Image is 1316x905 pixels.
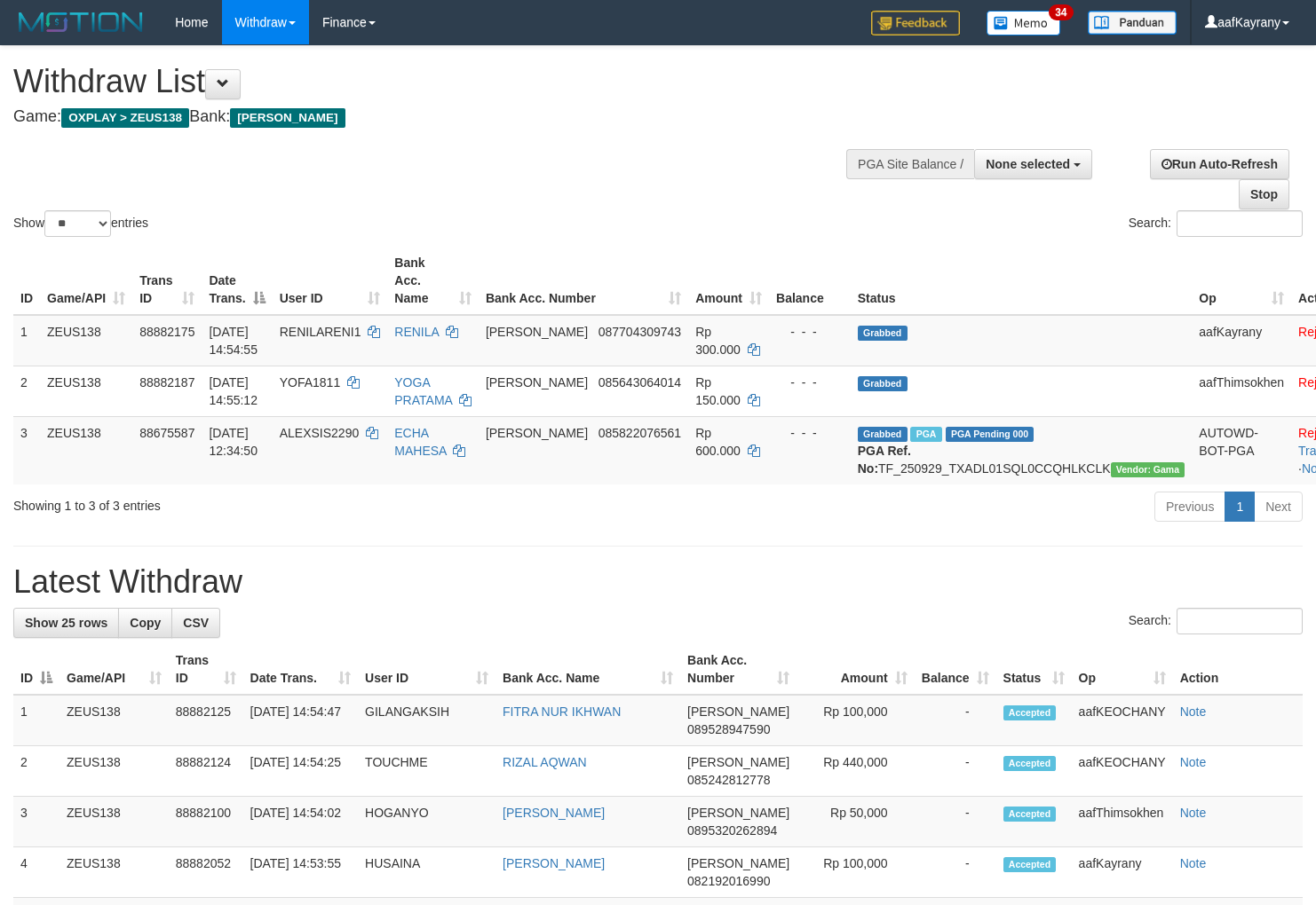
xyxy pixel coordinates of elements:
[986,157,1070,171] span: None selected
[687,704,789,719] span: [PERSON_NAME]
[358,797,495,847] td: HOGANYO
[243,746,359,797] td: [DATE] 14:54:25
[243,644,359,695] th: Date Trans.: activate to sort column ascending
[915,797,996,847] td: -
[1180,755,1207,769] a: Note
[858,376,908,391] span: Grabbed
[599,325,681,339] span: Copy 087704309743 to clipboard
[209,375,258,407] span: [DATE] 14:55:12
[243,695,359,746] td: [DATE] 14:54:47
[13,366,40,416] td: 2
[851,416,1193,484] td: TF_250929_TXADL01SQL0CCQHLKCLK
[169,797,243,847] td: 88882100
[599,375,681,390] span: Copy 085643064014 to clipboard
[169,695,243,746] td: 88882125
[40,416,132,484] td: ZEUS138
[13,644,59,695] th: ID: activate to sort column descending
[851,247,1193,315] th: Status
[858,444,911,476] b: PGA Ref. No:
[13,847,59,898] td: 4
[687,806,789,820] span: [PERSON_NAME]
[915,644,996,695] th: Balance: activate to sort column ascending
[13,746,59,797] td: 2
[1225,492,1255,522] a: 1
[687,874,770,888] span: Copy 082192016990 to clipboard
[486,426,588,440] span: [PERSON_NAME]
[183,616,209,630] span: CSV
[871,11,960,35] img: Feedback.jpg
[59,797,169,847] td: ZEUS138
[915,746,996,797] td: -
[209,325,258,357] span: [DATE] 14:54:55
[680,644,797,695] th: Bank Acc. Number: activate to sort column ascending
[40,247,132,315] th: Game/API: activate to sort column ascending
[687,856,789,870] span: [PERSON_NAME]
[59,695,169,746] td: ZEUS138
[169,746,243,797] td: 88882124
[25,616,107,630] span: Show 25 rows
[1072,847,1173,898] td: aafKayrany
[1180,806,1207,820] a: Note
[1180,856,1207,870] a: Note
[915,695,996,746] td: -
[974,149,1092,179] button: None selected
[44,210,111,237] select: Showentries
[1003,857,1057,872] span: Accepted
[40,315,132,366] td: ZEUS138
[1088,11,1177,35] img: panduan.png
[280,375,341,390] span: YOFA1811
[1003,705,1057,720] span: Accepted
[13,9,148,35] img: MOTION_logo.png
[846,149,974,179] div: PGA Site Balance /
[130,616,161,630] span: Copy
[1072,746,1173,797] td: aafKEOCHANY
[769,247,851,315] th: Balance
[202,247,272,315] th: Date Trans.: activate to sort column descending
[1003,807,1057,822] span: Accepted
[687,755,789,769] span: [PERSON_NAME]
[687,773,770,787] span: Copy 085242812778 to clipboard
[1150,149,1289,179] a: Run Auto-Refresh
[394,375,452,407] a: YOGA PRATAMA
[171,608,220,638] a: CSV
[387,247,479,315] th: Bank Acc. Name: activate to sort column ascending
[797,644,914,695] th: Amount: activate to sort column ascending
[1072,644,1173,695] th: Op: activate to sort column ascending
[687,722,770,736] span: Copy 089528947590 to clipboard
[1177,210,1303,237] input: Search:
[1049,4,1073,20] span: 34
[1177,608,1303,634] input: Search:
[1192,416,1291,484] td: AUTOWD-BOT-PGA
[1072,797,1173,847] td: aafThimsokhen
[486,375,588,390] span: [PERSON_NAME]
[169,847,243,898] td: 88882052
[987,11,1061,35] img: Button%20Memo.svg
[358,695,495,746] td: GILANGAKSIH
[1072,695,1173,746] td: aafKEOCHANY
[13,108,860,126] h4: Game: Bank:
[59,644,169,695] th: Game/API: activate to sort column ascending
[479,247,688,315] th: Bank Acc. Number: activate to sort column ascending
[280,426,360,440] span: ALEXSIS2290
[797,847,914,898] td: Rp 100,000
[776,323,844,341] div: - - -
[358,746,495,797] td: TOUCHME
[695,375,741,407] span: Rp 150.000
[394,426,446,458] a: ECHA MAHESA
[139,375,194,390] span: 88882187
[169,644,243,695] th: Trans ID: activate to sort column ascending
[358,847,495,898] td: HUSAINA
[13,210,148,237] label: Show entries
[910,427,941,442] span: Marked by aafpengsreynich
[503,704,621,719] a: FITRA NUR IKHWAN
[243,847,359,898] td: [DATE] 14:53:55
[599,426,681,440] span: Copy 085822076561 to clipboard
[503,755,587,769] a: RIZAL AQWAN
[280,325,361,339] span: RENILARENI1
[40,366,132,416] td: ZEUS138
[915,847,996,898] td: -
[13,490,535,515] div: Showing 1 to 3 of 3 entries
[1154,492,1225,522] a: Previous
[503,806,605,820] a: [PERSON_NAME]
[996,644,1072,695] th: Status: activate to sort column ascending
